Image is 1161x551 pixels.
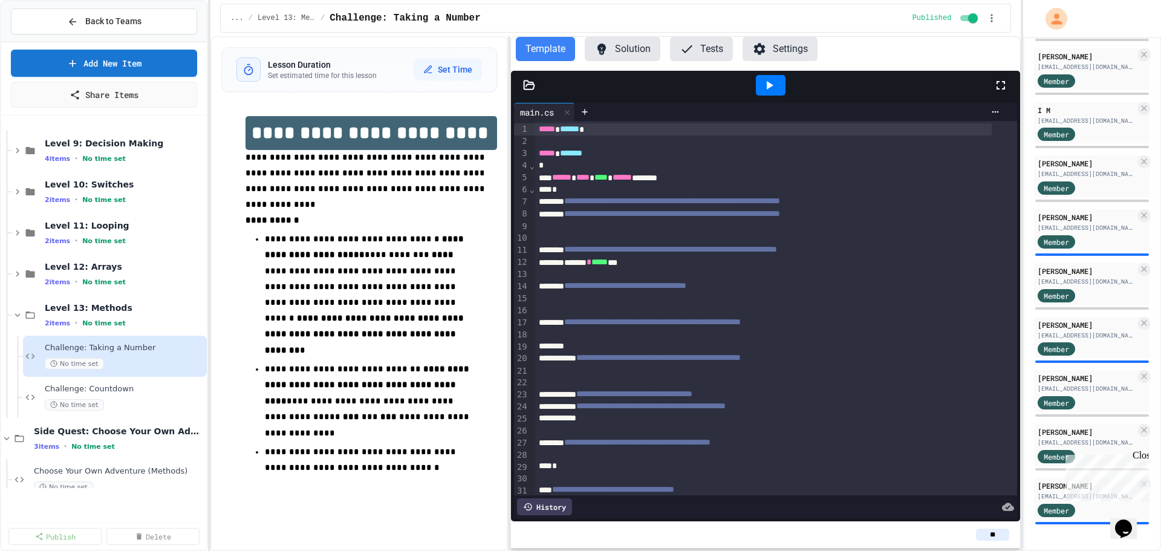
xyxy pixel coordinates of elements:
[514,281,529,293] div: 14
[514,377,529,389] div: 22
[11,50,197,77] a: Add New Item
[64,442,67,451] span: •
[82,237,126,245] span: No time set
[670,37,733,61] button: Tests
[45,302,204,313] span: Level 13: Methods
[45,220,204,231] span: Level 11: Looping
[45,155,70,163] span: 4 items
[514,485,529,497] div: 31
[1038,169,1136,178] div: [EMAIL_ADDRESS][DOMAIN_NAME]
[1044,397,1069,408] span: Member
[1038,62,1136,71] div: [EMAIL_ADDRESS][DOMAIN_NAME]
[1044,129,1069,140] span: Member
[514,221,529,233] div: 9
[45,237,70,245] span: 2 items
[912,11,981,25] div: Content is published and visible to students
[514,353,529,365] div: 20
[1061,450,1149,501] iframe: chat widget
[514,172,529,184] div: 5
[514,256,529,269] div: 12
[330,11,481,25] span: Challenge: Taking a Number
[106,528,200,545] a: Delete
[320,13,325,23] span: /
[34,443,59,451] span: 3 items
[45,278,70,286] span: 2 items
[585,37,660,61] button: Solution
[1038,384,1136,393] div: [EMAIL_ADDRESS][DOMAIN_NAME]
[45,138,204,149] span: Level 9: Decision Making
[45,179,204,190] span: Level 10: Switches
[514,196,529,208] div: 7
[529,184,535,194] span: Fold line
[34,426,204,437] span: Side Quest: Choose Your Own Adventure
[1038,492,1136,501] div: [EMAIL_ADDRESS][DOMAIN_NAME]
[1033,5,1070,33] div: My Account
[514,461,529,474] div: 29
[82,196,126,204] span: No time set
[514,135,529,148] div: 2
[45,196,70,204] span: 2 items
[514,449,529,461] div: 28
[514,317,529,329] div: 17
[75,154,77,163] span: •
[1044,344,1069,354] span: Member
[45,399,104,411] span: No time set
[11,8,197,34] button: Back to Teams
[514,329,529,341] div: 18
[230,13,244,23] span: ...
[249,13,253,23] span: /
[514,160,529,172] div: 4
[75,318,77,328] span: •
[82,319,126,327] span: No time set
[82,155,126,163] span: No time set
[1038,438,1136,447] div: [EMAIL_ADDRESS][DOMAIN_NAME]
[1038,331,1136,340] div: [EMAIL_ADDRESS][DOMAIN_NAME]
[514,269,529,281] div: 13
[1038,158,1136,169] div: [PERSON_NAME]
[1038,426,1136,437] div: [PERSON_NAME]
[1110,503,1149,539] iframe: chat widget
[514,208,529,220] div: 8
[1038,212,1136,223] div: [PERSON_NAME]
[75,236,77,246] span: •
[1038,319,1136,330] div: [PERSON_NAME]
[1044,183,1069,194] span: Member
[514,365,529,377] div: 21
[1044,451,1069,462] span: Member
[514,244,529,256] div: 11
[1038,116,1136,125] div: [EMAIL_ADDRESS][DOMAIN_NAME]
[45,358,104,370] span: No time set
[743,37,818,61] button: Settings
[529,161,535,171] span: Fold line
[514,293,529,305] div: 15
[45,384,204,394] span: Challenge: Countdown
[1044,76,1069,86] span: Member
[514,123,529,135] div: 1
[268,71,377,80] p: Set estimated time for this lesson
[45,319,70,327] span: 2 items
[514,389,529,401] div: 23
[514,425,529,437] div: 26
[1038,223,1136,232] div: [EMAIL_ADDRESS][DOMAIN_NAME]
[85,15,141,28] span: Back to Teams
[75,277,77,287] span: •
[514,106,560,119] div: main.cs
[1038,277,1136,286] div: [EMAIL_ADDRESS][DOMAIN_NAME]
[45,261,204,272] span: Level 12: Arrays
[514,473,529,485] div: 30
[1038,480,1136,491] div: [PERSON_NAME]
[1038,373,1136,383] div: [PERSON_NAME]
[514,305,529,317] div: 16
[514,103,575,121] div: main.cs
[514,232,529,244] div: 10
[514,148,529,160] div: 3
[912,13,952,23] span: Published
[34,481,93,493] span: No time set
[82,278,126,286] span: No time set
[516,37,575,61] button: Template
[1038,266,1136,276] div: [PERSON_NAME]
[71,443,115,451] span: No time set
[268,59,377,71] h3: Lesson Duration
[45,343,204,353] span: Challenge: Taking a Number
[75,195,77,204] span: •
